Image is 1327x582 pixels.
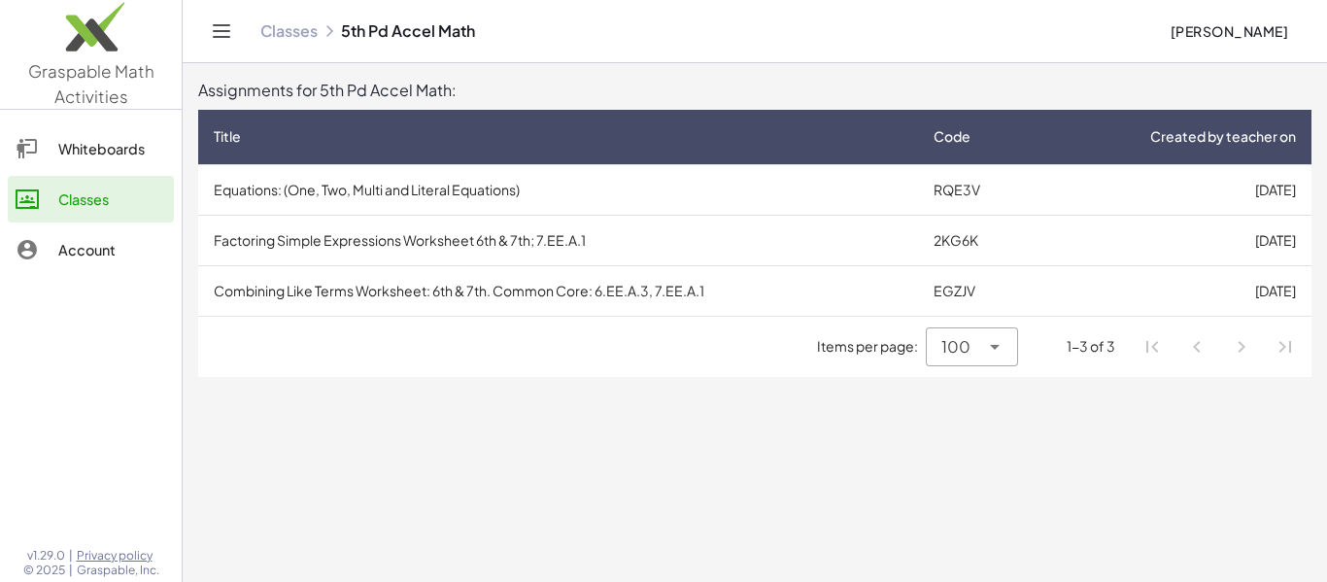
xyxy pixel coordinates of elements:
[198,164,918,215] td: Equations: (One, Two, Multi and Literal Equations)
[918,215,1039,265] td: 2KG6K
[1170,22,1288,40] span: [PERSON_NAME]
[69,548,73,564] span: |
[918,164,1039,215] td: RQE3V
[77,563,159,578] span: Graspable, Inc.
[918,265,1039,316] td: EGZJV
[28,60,154,107] span: Graspable Math Activities
[77,548,159,564] a: Privacy policy
[198,265,918,316] td: Combining Like Terms Worksheet: 6th & 7th. Common Core: 6.EE.A.3, 7.EE.A.1
[69,563,73,578] span: |
[934,126,970,147] span: Code
[1154,14,1304,49] button: [PERSON_NAME]
[8,125,174,172] a: Whiteboards
[206,16,237,47] button: Toggle navigation
[1131,325,1308,369] nav: Pagination Navigation
[817,336,926,357] span: Items per page:
[58,238,166,261] div: Account
[58,137,166,160] div: Whiteboards
[198,79,1311,102] div: Assignments for 5th Pd Accel Math:
[260,21,318,41] a: Classes
[1067,336,1115,357] div: 1-3 of 3
[1150,126,1296,147] span: Created by teacher on
[1039,164,1311,215] td: [DATE]
[8,176,174,223] a: Classes
[58,188,166,211] div: Classes
[1039,265,1311,316] td: [DATE]
[8,226,174,273] a: Account
[198,215,918,265] td: Factoring Simple Expressions Worksheet 6th & 7th; 7.EE.A.1
[1039,215,1311,265] td: [DATE]
[23,563,65,578] span: © 2025
[27,548,65,564] span: v1.29.0
[214,126,241,147] span: Title
[941,335,970,359] span: 100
